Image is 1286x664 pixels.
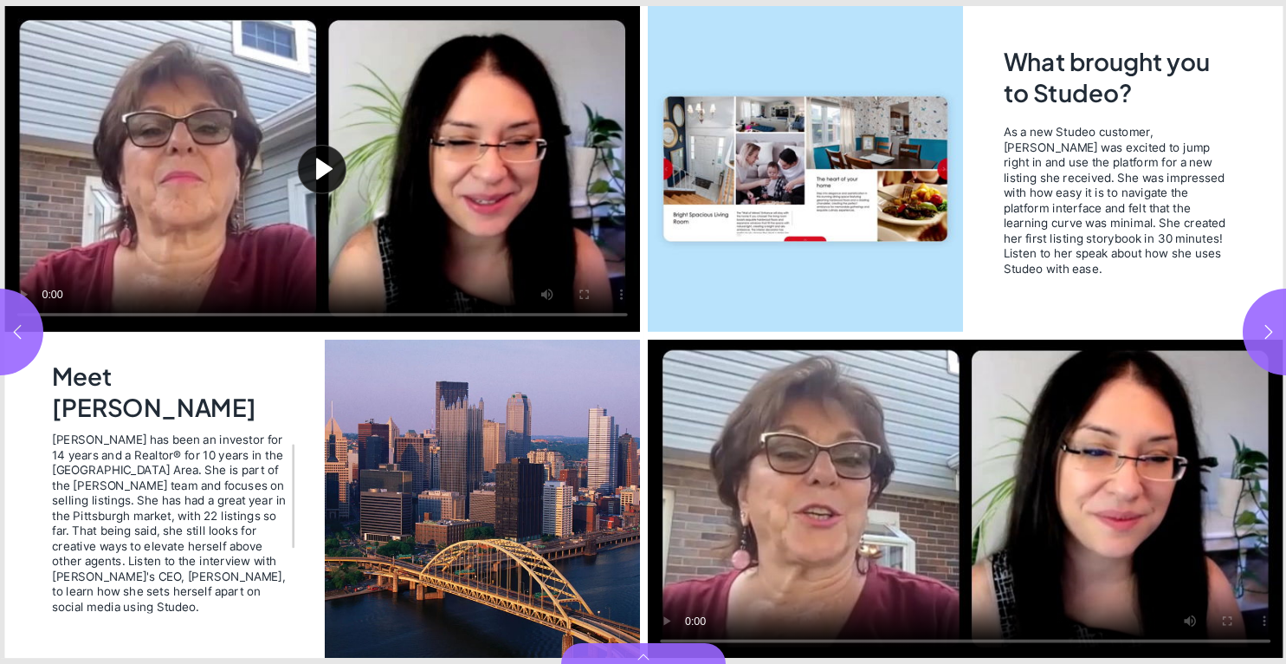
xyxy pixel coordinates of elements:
[647,340,1283,659] video: Video
[1,6,643,658] section: Page 2
[52,433,288,614] span: [PERSON_NAME] has been an investor for 14 years and a Realtor® for 10 years in the [GEOGRAPHIC_DA...
[1003,47,1235,113] h2: What brought you to Studeo?
[1003,125,1231,276] span: As a new Studeo customer, [PERSON_NAME] was excited to jump right in and use the platform for a n...
[643,6,1286,658] section: Page 3
[52,361,292,421] h2: Meet [PERSON_NAME]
